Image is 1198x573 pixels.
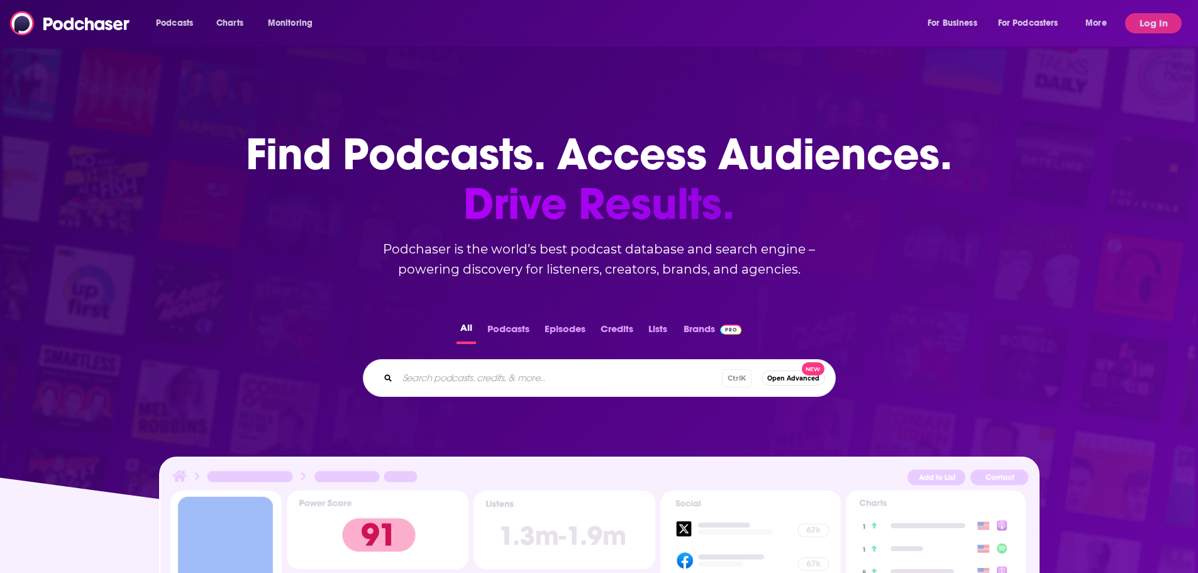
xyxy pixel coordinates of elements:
[259,13,329,33] button: open menu
[246,130,952,229] h1: Find Podcasts. Access Audiences.
[1085,14,1107,32] span: More
[484,320,533,344] button: Podcasts
[645,320,671,344] button: Lists
[246,179,952,229] span: Drive Results.
[1125,13,1182,33] button: Log In
[457,320,476,344] button: All
[919,13,993,33] button: open menu
[767,375,819,382] span: Open Advanced
[928,14,977,32] span: For Business
[597,320,637,344] button: Credits
[147,13,209,33] button: open menu
[208,13,251,33] a: Charts
[10,11,131,35] img: Podchaser - Follow, Share and Rate Podcasts
[474,491,655,569] img: Podcast Insights Listens
[684,320,742,344] a: BrandsPodchaser Pro
[363,359,836,397] div: Search podcasts, credits, & more...
[990,13,1077,33] button: open menu
[216,14,243,32] span: Charts
[268,14,313,32] span: Monitoring
[998,14,1058,32] span: For Podcasters
[170,468,1028,490] img: Podcast Insights Header
[722,369,752,387] span: Ctrl K
[397,368,722,388] input: Search podcasts, credits, & more...
[287,491,469,569] img: Podcast Insights Power score
[762,370,825,386] button: Open AdvancedNew
[156,14,193,32] span: Podcasts
[541,320,589,344] button: Episodes
[1077,13,1123,33] button: open menu
[802,362,824,376] span: New
[720,325,742,335] img: Podchaser Pro
[348,239,851,279] h2: Podchaser is the world’s best podcast database and search engine – powering discovery for listene...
